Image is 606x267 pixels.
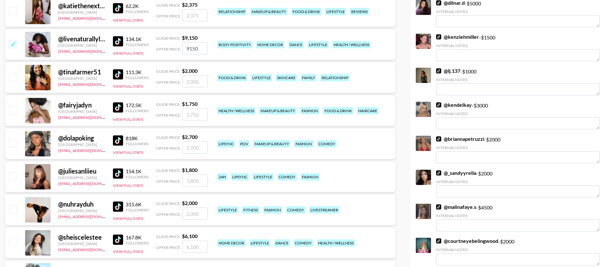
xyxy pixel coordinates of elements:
[436,43,600,48] div: Internal Notes:
[182,42,208,54] input: 9,150
[58,208,105,213] div: [GEOGRAPHIC_DATA]
[436,102,600,129] div: - $ 3000
[436,204,476,210] a: @malinafaye.s
[58,109,105,114] div: [GEOGRAPHIC_DATA]
[436,68,600,95] div: - $ 1000
[126,75,149,80] div: Followers
[436,68,441,73] img: TikTok
[126,201,149,208] div: 315.6K
[259,107,296,114] div: makeup & beauty
[317,140,337,147] div: comedy
[113,249,143,254] button: View Full Stats
[156,14,181,18] span: Offer Price:
[58,147,122,153] a: [EMAIL_ADDRESS][DOMAIN_NAME]
[357,107,379,114] div: haircare
[182,241,208,253] input: 6,100
[436,0,441,5] img: TikTok
[436,111,600,116] div: Internal Notes:
[113,51,143,56] button: View Full Stats
[113,168,123,179] img: TikTok
[182,35,198,41] strong: $ 9,150
[294,239,313,247] div: comedy
[58,48,122,54] a: [EMAIL_ADDRESS][DOMAIN_NAME]
[231,173,249,181] div: lipsync
[436,34,600,61] div: - $ 1500
[58,233,105,241] div: @ sheiscelestee
[182,101,198,107] strong: $ 1,750
[126,241,149,245] div: Followers
[58,76,105,81] div: [GEOGRAPHIC_DATA]
[58,101,105,109] div: @ fairyjadyn
[126,36,149,42] div: 134.1K
[156,168,181,173] span: Guide Price:
[126,42,149,47] div: Followers
[436,145,600,150] div: Internal Notes:
[436,238,498,244] a: @courtneyebelingwood
[436,136,484,142] a: @briannapetruzzi
[182,175,208,187] input: 1,800
[436,204,600,231] div: - $ 4500
[217,173,227,181] div: 24h
[242,206,259,214] div: fitness
[113,117,143,122] button: View Full Stats
[308,41,329,48] div: lifestyle
[126,168,149,175] div: 154.1K
[156,179,181,184] span: Offer Price:
[58,200,105,208] div: @ nuhrayduh
[113,235,123,245] img: TikTok
[126,208,149,212] div: Followers
[156,102,181,107] span: Guide Price:
[113,102,123,113] img: TikTok
[436,136,600,163] div: - $ 2000
[58,167,105,175] div: @ juliesanliieu
[276,74,297,81] div: skincare
[58,114,122,120] a: [EMAIL_ADDRESS][DOMAIN_NAME]
[436,77,600,82] div: Internal Notes:
[301,74,317,81] div: family
[58,142,105,147] div: [GEOGRAPHIC_DATA]
[58,43,105,48] div: [GEOGRAPHIC_DATA]
[350,8,369,15] div: reviews
[156,47,181,51] span: Offer Price:
[436,170,600,197] div: - $ 2000
[436,204,441,209] img: TikTok
[436,34,441,39] img: TikTok
[113,150,143,155] button: View Full Stats
[126,108,149,113] div: Followers
[113,36,123,46] img: TikTok
[182,108,208,120] input: 1,750
[58,81,122,87] a: [EMAIL_ADDRESS][DOMAIN_NAME]
[182,167,198,173] strong: $ 1,800
[436,170,476,176] a: @_sandyyrella
[436,170,441,175] img: TikTok
[309,206,339,214] div: livestreamer
[182,200,198,206] strong: $ 2,000
[317,239,355,247] div: health / wellness
[113,84,143,89] button: View Full Stats
[126,102,149,108] div: 172.5K
[182,9,208,21] input: 2,375
[253,140,290,147] div: makeup & beauty
[182,141,208,154] input: 2,700
[58,15,122,21] a: [EMAIL_ADDRESS][DOMAIN_NAME]
[156,113,181,118] span: Offer Price:
[156,212,181,217] span: Offer Price:
[113,3,123,13] img: TikTok
[113,135,123,146] img: TikTok
[217,74,247,81] div: food & drink
[436,102,472,108] a: @kendelkay
[325,8,346,15] div: lifestyle
[113,216,143,221] button: View Full Stats
[253,173,274,181] div: lifestyle
[58,10,105,15] div: [GEOGRAPHIC_DATA]
[288,41,304,48] div: dance
[217,206,238,214] div: lifestyle
[182,68,198,74] strong: $ 2,000
[301,173,320,181] div: fashion
[156,146,181,151] span: Offer Price:
[294,140,313,147] div: fashion
[217,107,255,114] div: health / wellness
[217,140,235,147] div: lipsync
[156,201,181,206] span: Guide Price:
[156,135,181,140] span: Guide Price:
